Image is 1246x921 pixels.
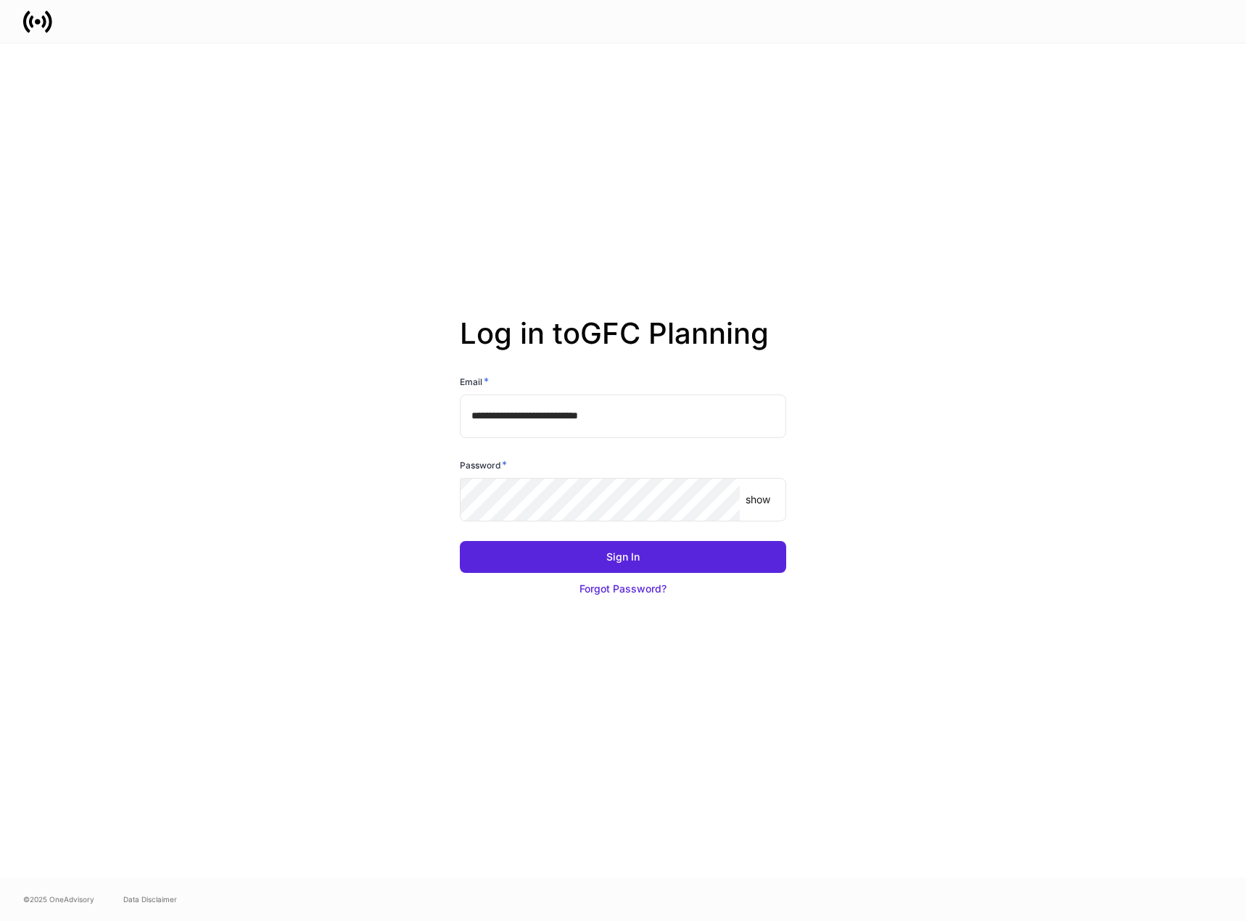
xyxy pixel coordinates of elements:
[23,893,94,905] span: © 2025 OneAdvisory
[579,582,667,596] div: Forgot Password?
[460,374,489,389] h6: Email
[460,458,507,472] h6: Password
[606,550,640,564] div: Sign In
[123,893,177,905] a: Data Disclaimer
[460,316,786,374] h2: Log in to GFC Planning
[746,492,770,507] p: show
[460,573,786,605] button: Forgot Password?
[460,541,786,573] button: Sign In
